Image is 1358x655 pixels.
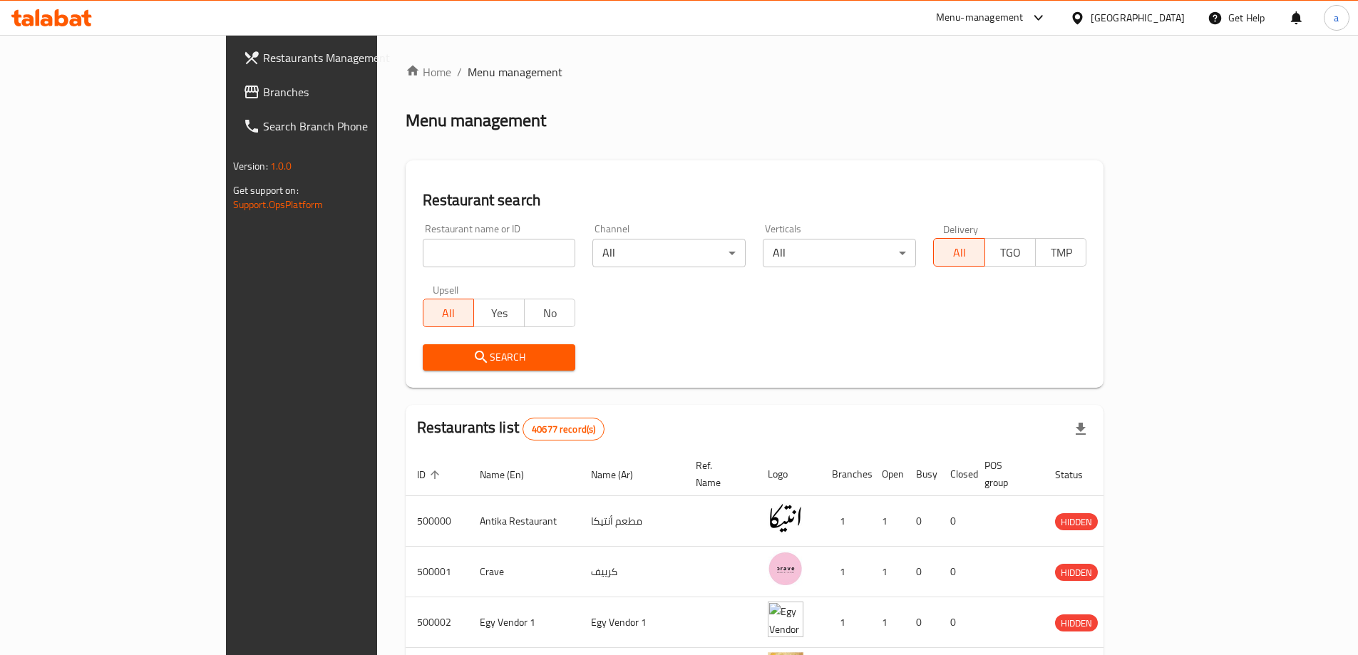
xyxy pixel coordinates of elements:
button: TMP [1035,238,1086,267]
th: Branches [821,453,870,496]
a: Support.OpsPlatform [233,195,324,214]
a: Search Branch Phone [232,109,453,143]
button: No [524,299,575,327]
button: All [423,299,474,327]
div: Export file [1064,412,1098,446]
th: Logo [756,453,821,496]
span: Restaurants Management [263,49,441,66]
div: HIDDEN [1055,614,1098,631]
span: HIDDEN [1055,564,1098,581]
h2: Restaurants list [417,417,605,440]
div: HIDDEN [1055,564,1098,581]
div: [GEOGRAPHIC_DATA] [1091,10,1185,26]
td: 0 [905,496,939,547]
img: Egy Vendor 1 [768,602,803,637]
td: 0 [905,597,939,648]
td: 1 [821,597,870,648]
span: Name (En) [480,466,542,483]
td: 0 [939,597,973,648]
button: Search [423,344,576,371]
span: Name (Ar) [591,466,652,483]
label: Delivery [943,224,979,234]
span: POS group [984,457,1027,491]
td: Egy Vendor 1 [468,597,580,648]
span: Search [434,349,565,366]
input: Search for restaurant name or ID.. [423,239,576,267]
span: Branches [263,83,441,100]
img: Antika Restaurant [768,500,803,536]
th: Open [870,453,905,496]
span: TMP [1041,242,1081,263]
span: Status [1055,466,1101,483]
td: Crave [468,547,580,597]
h2: Restaurant search [423,190,1087,211]
div: Menu-management [936,9,1024,26]
label: Upsell [433,284,459,294]
h2: Menu management [406,109,546,132]
img: Crave [768,551,803,587]
span: HIDDEN [1055,514,1098,530]
span: Search Branch Phone [263,118,441,135]
span: Ref. Name [696,457,739,491]
td: 0 [939,547,973,597]
td: مطعم أنتيكا [580,496,684,547]
a: Branches [232,75,453,109]
td: Antika Restaurant [468,496,580,547]
span: No [530,303,570,324]
div: All [763,239,916,267]
th: Closed [939,453,973,496]
nav: breadcrumb [406,63,1104,81]
span: 40677 record(s) [523,423,604,436]
td: 0 [905,547,939,597]
span: All [940,242,979,263]
span: Menu management [468,63,562,81]
button: TGO [984,238,1036,267]
a: Restaurants Management [232,41,453,75]
td: 1 [870,547,905,597]
span: Yes [480,303,519,324]
td: 1 [821,496,870,547]
td: 1 [870,496,905,547]
td: كرييف [580,547,684,597]
span: HIDDEN [1055,615,1098,631]
span: Get support on: [233,181,299,200]
td: Egy Vendor 1 [580,597,684,648]
th: Busy [905,453,939,496]
td: 1 [870,597,905,648]
span: All [429,303,468,324]
td: 1 [821,547,870,597]
button: All [933,238,984,267]
div: Total records count [523,418,605,440]
span: ID [417,466,444,483]
span: a [1334,10,1339,26]
div: All [592,239,746,267]
td: 0 [939,496,973,547]
li: / [457,63,462,81]
button: Yes [473,299,525,327]
span: 1.0.0 [270,157,292,175]
span: Version: [233,157,268,175]
span: TGO [991,242,1030,263]
div: HIDDEN [1055,513,1098,530]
